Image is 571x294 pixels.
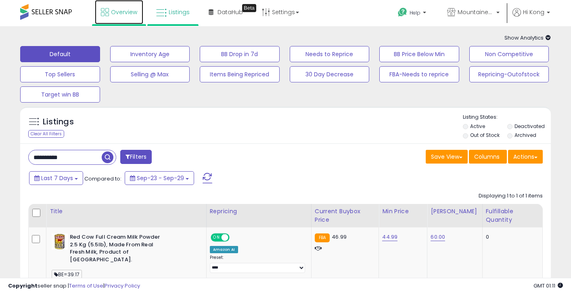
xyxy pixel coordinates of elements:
[508,150,543,164] button: Actions
[315,233,330,242] small: FBA
[379,46,459,62] button: BB Price Below Min
[515,132,536,139] label: Archived
[379,66,459,82] button: FBA-Needs to reprice
[463,113,551,121] p: Listing States:
[523,8,544,16] span: Hi Kong
[242,4,256,12] div: Tooltip anchor
[474,153,500,161] span: Columns
[111,8,137,16] span: Overview
[84,175,121,183] span: Compared to:
[210,207,308,216] div: Repricing
[470,132,500,139] label: Out of Stock
[210,255,305,273] div: Preset:
[52,270,82,279] span: BE=39.17
[469,46,549,62] button: Non Competitive
[105,282,140,290] a: Privacy Policy
[533,282,563,290] span: 2025-10-7 01:11 GMT
[8,282,140,290] div: seller snap | |
[218,8,243,16] span: DataHub
[515,123,545,130] label: Deactivated
[504,34,551,42] span: Show Analytics
[290,66,370,82] button: 30 Day Decrease
[137,174,184,182] span: Sep-23 - Sep-29
[391,1,434,26] a: Help
[29,171,83,185] button: Last 7 Days
[410,9,420,16] span: Help
[211,234,222,241] span: ON
[200,46,280,62] button: BB Drop in 7d
[69,282,103,290] a: Terms of Use
[210,246,238,253] div: Amazon AI
[486,207,539,224] div: Fulfillable Quantity
[431,207,479,216] div: [PERSON_NAME]
[512,8,550,26] a: Hi Kong
[28,130,64,138] div: Clear All Filters
[486,233,536,241] div: 0
[431,233,445,241] a: 60.00
[20,86,100,103] button: Target win BB
[426,150,468,164] button: Save View
[315,207,376,224] div: Current Buybox Price
[479,192,543,200] div: Displaying 1 to 1 of 1 items
[458,8,494,16] span: MountaineerBrand
[110,46,190,62] button: Inventory Age
[469,150,507,164] button: Columns
[169,8,190,16] span: Listings
[70,233,168,265] b: Red Cow Full Cream Milk Powder 2.5 Kg (5.5lb), Made From Real Fresh Milk, Product of [GEOGRAPHIC_...
[20,46,100,62] button: Default
[228,234,241,241] span: OFF
[20,66,100,82] button: Top Sellers
[469,66,549,82] button: Repricing-Outofstock
[125,171,194,185] button: Sep-23 - Sep-29
[110,66,190,82] button: Selling @ Max
[382,233,397,241] a: 44.99
[43,116,74,128] h5: Listings
[120,150,152,164] button: Filters
[41,174,73,182] span: Last 7 Days
[52,233,68,250] img: 51XHMK2iB1L._SL40_.jpg
[200,66,280,82] button: Items Being Repriced
[290,46,370,62] button: Needs to Reprice
[8,282,38,290] strong: Copyright
[470,123,485,130] label: Active
[397,7,408,17] i: Get Help
[50,207,203,216] div: Title
[332,233,347,241] span: 46.99
[382,207,424,216] div: Min Price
